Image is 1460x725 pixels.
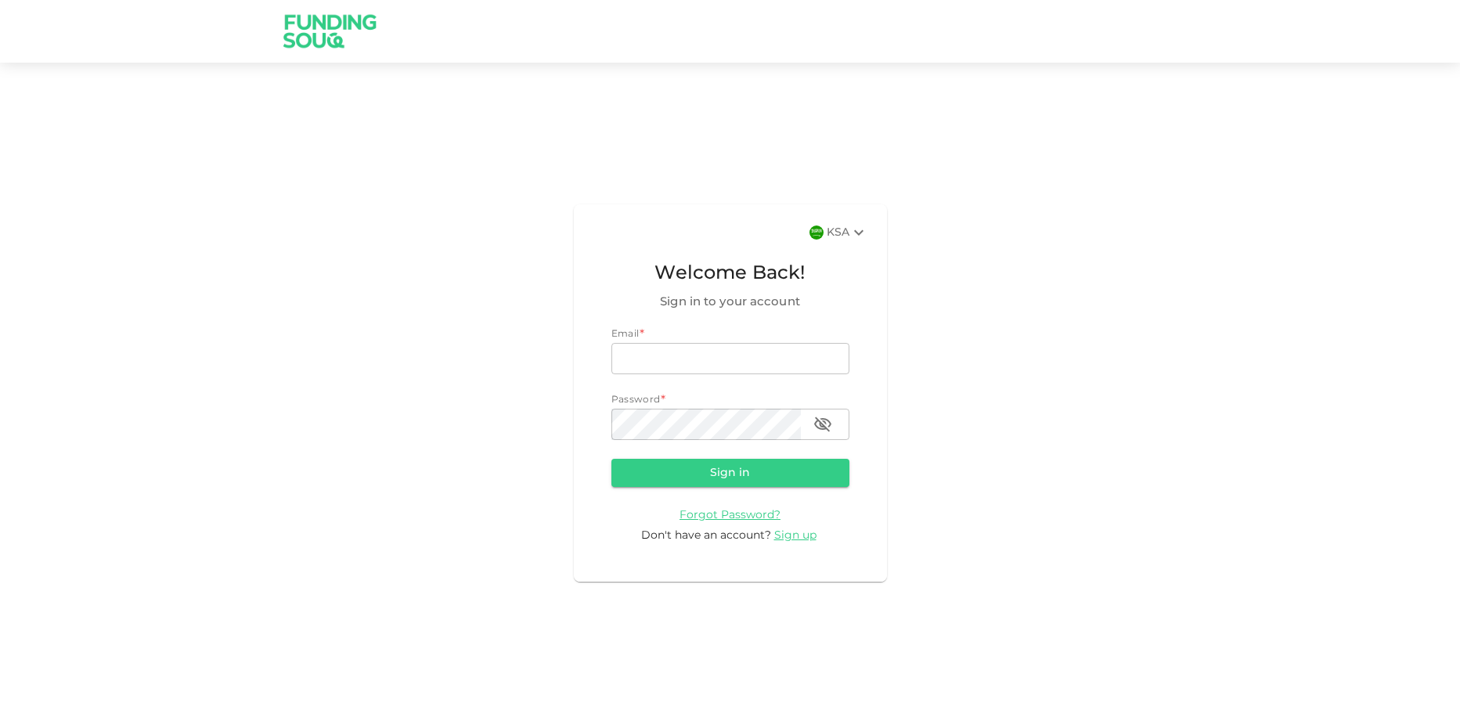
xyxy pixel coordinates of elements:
img: flag-sa.b9a346574cdc8950dd34b50780441f57.svg [809,225,824,240]
input: email [611,343,849,374]
a: Forgot Password? [680,509,780,521]
span: Password [611,395,661,405]
span: Welcome Back! [611,259,849,289]
div: KSA [827,223,868,242]
button: Sign in [611,459,849,487]
span: Don't have an account? [641,530,771,541]
input: password [611,409,801,440]
span: Forgot Password? [680,510,780,521]
span: Sign up [774,530,817,541]
span: Sign in to your account [611,293,849,312]
span: Email [611,330,640,339]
